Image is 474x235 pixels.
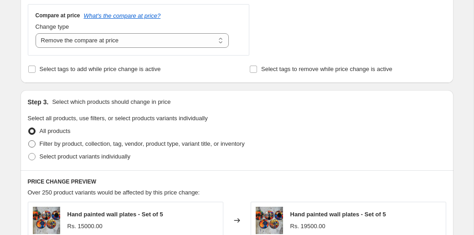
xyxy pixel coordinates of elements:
span: Select product variants individually [40,153,130,160]
span: Filter by product, collection, tag, vendor, product type, variant title, or inventory [40,140,245,147]
h2: Step 3. [28,97,49,107]
span: Hand painted wall plates - Set of 5 [67,211,163,218]
span: Select all products, use filters, or select products variants individually [28,115,208,122]
span: Hand painted wall plates - Set of 5 [290,211,386,218]
span: Change type [36,23,69,30]
button: What's the compare at price? [84,12,161,19]
h3: Compare at price [36,12,80,19]
img: painted-wall-plate-art-home-decor-interior-design_80x.jpg [256,207,283,234]
div: Rs. 15000.00 [67,222,103,231]
span: Select tags to add while price change is active [40,66,161,72]
div: Rs. 19500.00 [290,222,325,231]
span: All products [40,128,71,134]
span: Select tags to remove while price change is active [261,66,392,72]
h6: PRICE CHANGE PREVIEW [28,178,446,185]
img: painted-wall-plate-art-home-decor-interior-design_80x.jpg [33,207,60,234]
p: Select which products should change in price [52,97,170,107]
span: Over 250 product variants would be affected by this price change: [28,189,200,196]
